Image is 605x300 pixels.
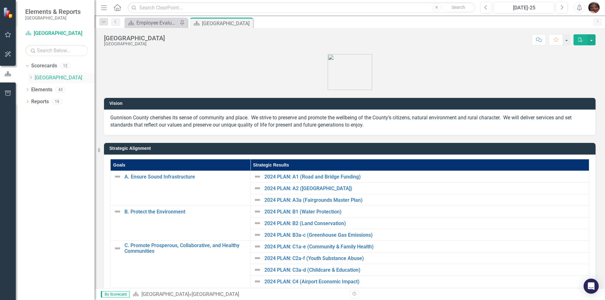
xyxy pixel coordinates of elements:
input: Search ClearPoint... [128,2,475,13]
p: Gunnison County cherishes its sense of community and place. We strive to preserve and promote the... [110,114,589,129]
a: [GEOGRAPHIC_DATA] [141,291,189,297]
a: 2024 PLAN: C3a-d (Childcare & Education) [264,267,586,273]
button: Search [442,3,474,12]
div: 43 [55,87,66,92]
a: 2024 PLAN: B1 (Water Protection) [264,209,586,215]
img: Gunnison%20Co%20Logo%20E-small.png [328,54,372,90]
img: Not Defined [114,208,121,215]
a: B. Protect the Environment [124,209,247,215]
a: [GEOGRAPHIC_DATA] [35,74,95,82]
span: By Scorecard [101,291,130,297]
a: 2024 PLAN: C4 (Airport Economic Impact) [264,279,586,285]
a: 2024 PLAN: A3a (Fairgrounds Master Plan) [264,197,586,203]
img: Not Defined [254,219,261,227]
a: 2024 PLAN: A1 (Road and Bridge Funding) [264,174,586,180]
img: Not Defined [254,231,261,239]
a: C. Promote Prosperous, Collaborative, and Healthy Communities [124,243,247,254]
img: Not Defined [114,245,121,252]
a: 2024 PLAN: B2 (Land Conservation) [264,221,586,226]
img: Not Defined [254,173,261,180]
div: [GEOGRAPHIC_DATA] [104,42,165,46]
div: [DATE]-25 [496,4,552,12]
img: Not Defined [254,243,261,250]
img: Not Defined [254,208,261,215]
div: [GEOGRAPHIC_DATA] [202,20,251,27]
div: [GEOGRAPHIC_DATA] [104,35,165,42]
div: » [133,291,345,298]
input: Search Below... [25,45,88,56]
div: [GEOGRAPHIC_DATA] [192,291,239,297]
h3: Strategic Alignment [109,146,592,151]
img: Not Defined [254,266,261,274]
div: 19 [52,99,62,104]
img: Not Defined [254,184,261,192]
span: Elements & Reports [25,8,81,15]
div: 12 [60,63,70,69]
a: Employee Evaluation Navigation [126,19,178,27]
small: [GEOGRAPHIC_DATA] [25,15,81,20]
button: [DATE]-25 [494,2,554,13]
a: Reports [31,98,49,105]
img: Not Defined [254,196,261,204]
a: Scorecards [31,62,57,70]
img: Not Defined [254,254,261,262]
a: 2024 PLAN: B3a-c (Greenhouse Gas Emissions) [264,232,586,238]
img: Not Defined [114,173,121,180]
a: 2024 PLAN: A2 ([GEOGRAPHIC_DATA]) [264,186,586,191]
div: Employee Evaluation Navigation [136,19,178,27]
a: Elements [31,86,52,93]
a: 2024 PLAN: C1a-e (Community & Family Health) [264,244,586,250]
div: Open Intercom Messenger [584,279,599,294]
a: [GEOGRAPHIC_DATA] [25,30,88,37]
img: Lana Athey [588,2,600,13]
h3: Vision [109,101,592,106]
a: A. Ensure Sound Infrastructure [124,174,247,180]
img: Not Defined [254,278,261,285]
span: Search [452,5,465,10]
a: 2024 PLAN: C2a-f (Youth Substance Abuse) [264,256,586,261]
img: ClearPoint Strategy [3,7,14,18]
